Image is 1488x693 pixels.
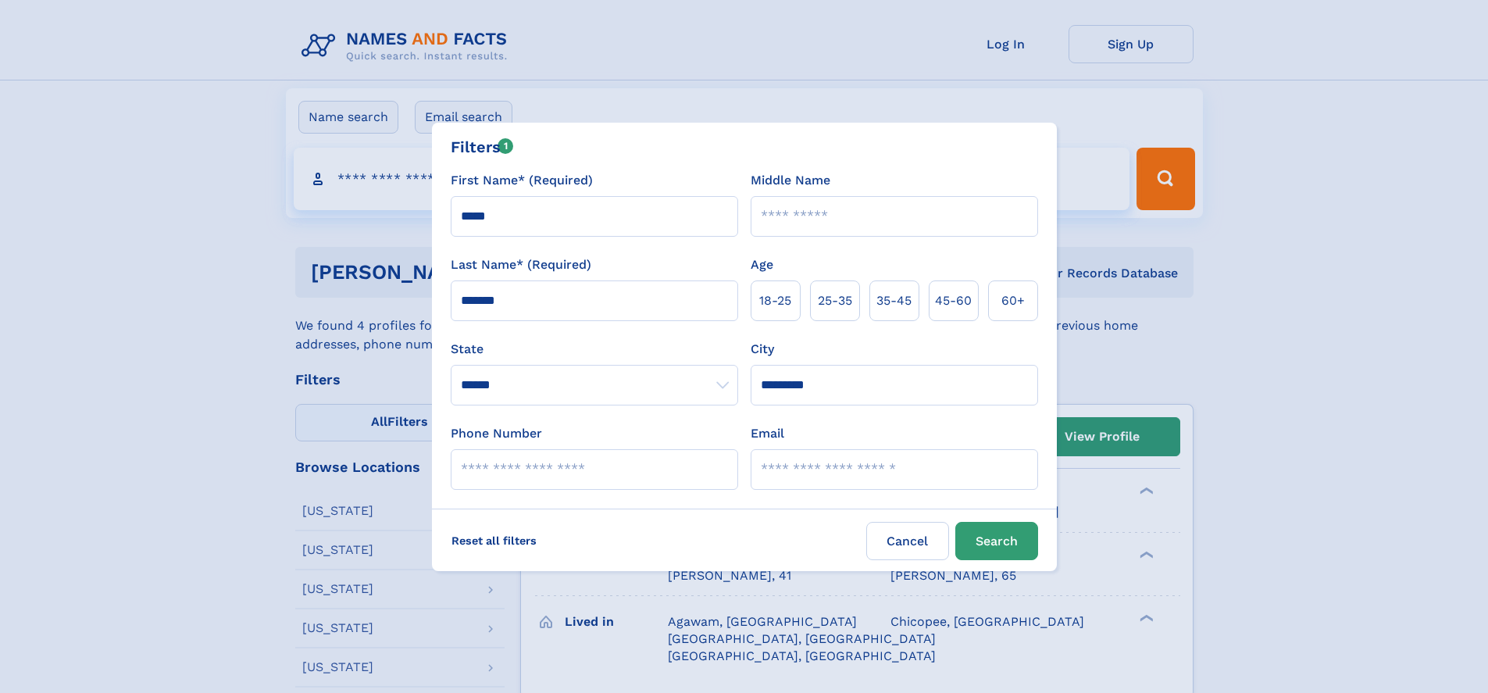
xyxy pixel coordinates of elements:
label: City [751,340,774,359]
label: Last Name* (Required) [451,255,591,274]
span: 35‑45 [876,291,912,310]
span: 60+ [1001,291,1025,310]
button: Search [955,522,1038,560]
label: Middle Name [751,171,830,190]
label: Reset all filters [441,522,547,559]
span: 18‑25 [759,291,791,310]
div: Filters [451,135,514,159]
label: Email [751,424,784,443]
span: 45‑60 [935,291,972,310]
label: Cancel [866,522,949,560]
label: State [451,340,738,359]
label: First Name* (Required) [451,171,593,190]
label: Age [751,255,773,274]
label: Phone Number [451,424,542,443]
span: 25‑35 [818,291,852,310]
